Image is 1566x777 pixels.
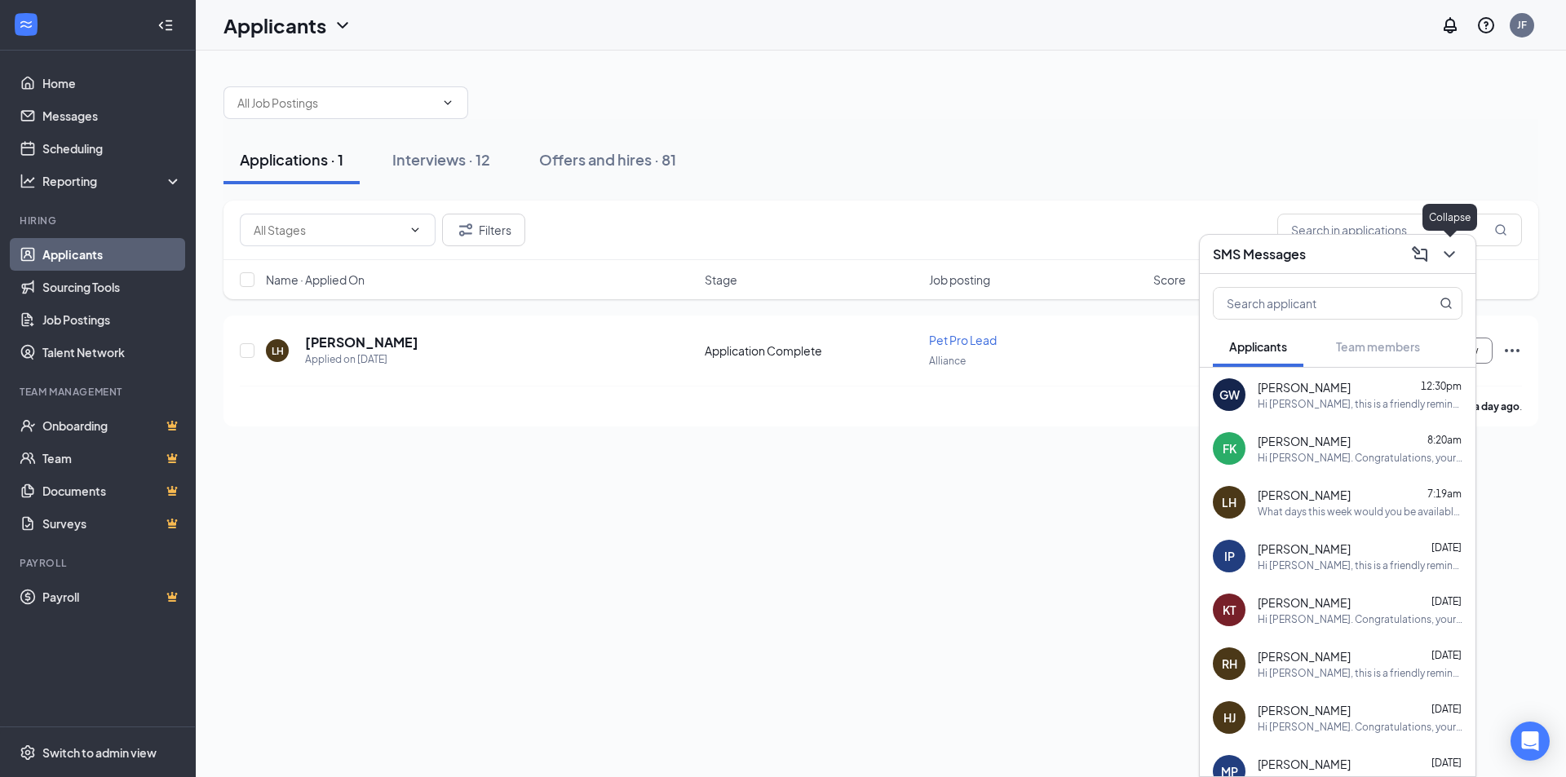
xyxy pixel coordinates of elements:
[1258,666,1462,680] div: Hi [PERSON_NAME], this is a friendly reminder. Your meeting with PetSuites for Pet Pro - Kennel T...
[240,149,343,170] div: Applications · 1
[1258,505,1462,519] div: What days this week would you be available to come in for an interview?
[1431,703,1462,715] span: [DATE]
[1502,341,1522,360] svg: Ellipses
[1511,722,1550,761] div: Open Intercom Messenger
[20,385,179,399] div: Team Management
[1476,15,1496,35] svg: QuestionInfo
[456,220,476,240] svg: Filter
[929,333,997,347] span: Pet Pro Lead
[1427,488,1462,500] span: 7:19am
[42,442,182,475] a: TeamCrown
[1436,241,1462,267] button: ChevronDown
[1494,223,1507,236] svg: MagnifyingGlass
[1258,756,1351,772] span: [PERSON_NAME]
[1258,594,1351,611] span: [PERSON_NAME]
[1431,541,1462,554] span: [DATE]
[929,272,990,288] span: Job posting
[305,351,418,368] div: Applied on [DATE]
[1474,400,1520,413] b: a day ago
[1407,241,1433,267] button: ComposeMessage
[42,744,157,761] div: Switch to admin view
[705,272,737,288] span: Stage
[20,173,36,189] svg: Analysis
[392,149,490,170] div: Interviews · 12
[1517,18,1527,32] div: JF
[305,333,418,351] h5: [PERSON_NAME]
[254,221,402,239] input: All Stages
[705,342,919,359] div: Application Complete
[266,272,365,288] span: Name · Applied On
[1258,720,1462,734] div: Hi [PERSON_NAME]. Congratulations, your meeting with PetSuites for Pet Pro Lead at Alliance is no...
[157,17,174,33] svg: Collapse
[1427,434,1462,446] span: 8:20am
[929,355,966,367] span: Alliance
[42,336,182,369] a: Talent Network
[1258,702,1351,718] span: [PERSON_NAME]
[20,556,179,570] div: Payroll
[1213,245,1306,263] h3: SMS Messages
[42,475,182,507] a: DocumentsCrown
[1258,558,1462,572] div: Hi [PERSON_NAME], this is a friendly reminder. Your meeting with PetSuites for Pet Pro Lead at Al...
[1223,440,1236,457] div: FK
[1222,494,1236,510] div: LH
[20,214,179,227] div: Hiring
[42,99,182,132] a: Messages
[442,214,525,246] button: Filter Filters
[1258,397,1462,411] div: Hi [PERSON_NAME], this is a friendly reminder. Your meeting with PetSuites for Pet Pro Lead at Al...
[1153,272,1186,288] span: Score
[441,96,454,109] svg: ChevronDown
[42,173,183,189] div: Reporting
[333,15,352,35] svg: ChevronDown
[237,94,435,112] input: All Job Postings
[42,132,182,165] a: Scheduling
[1222,656,1237,672] div: RH
[1336,339,1420,354] span: Team members
[1223,602,1236,618] div: KT
[272,344,284,358] div: LH
[539,149,676,170] div: Offers and hires · 81
[1258,379,1351,395] span: [PERSON_NAME]
[1440,15,1460,35] svg: Notifications
[1431,649,1462,661] span: [DATE]
[42,67,182,99] a: Home
[1277,214,1522,246] input: Search in applications
[18,16,34,33] svg: WorkstreamLogo
[1440,245,1459,264] svg: ChevronDown
[1258,541,1351,557] span: [PERSON_NAME]
[42,409,182,442] a: OnboardingCrown
[1422,204,1477,231] div: Collapse
[20,744,36,761] svg: Settings
[1229,339,1287,354] span: Applicants
[1258,648,1351,664] span: [PERSON_NAME]
[1258,451,1462,465] div: Hi [PERSON_NAME]. Congratulations, your meeting with PetSuites for Pet Pro Lead at Alliance is no...
[1410,245,1430,264] svg: ComposeMessage
[1219,386,1240,403] div: GW
[1258,487,1351,503] span: [PERSON_NAME]
[42,271,182,303] a: Sourcing Tools
[42,238,182,271] a: Applicants
[42,581,182,613] a: PayrollCrown
[1440,297,1453,310] svg: MagnifyingGlass
[1421,380,1462,392] span: 12:30pm
[1431,757,1462,769] span: [DATE]
[42,507,182,540] a: SurveysCrown
[1214,288,1407,319] input: Search applicant
[1224,548,1235,564] div: IP
[1431,595,1462,607] span: [DATE]
[1258,612,1462,626] div: Hi [PERSON_NAME]. Congratulations, your meeting with PetSuites for Pet Host Lead at Alliance is n...
[223,11,326,39] h1: Applicants
[409,223,422,236] svg: ChevronDown
[42,303,182,336] a: Job Postings
[1258,433,1351,449] span: [PERSON_NAME]
[1223,709,1236,726] div: HJ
